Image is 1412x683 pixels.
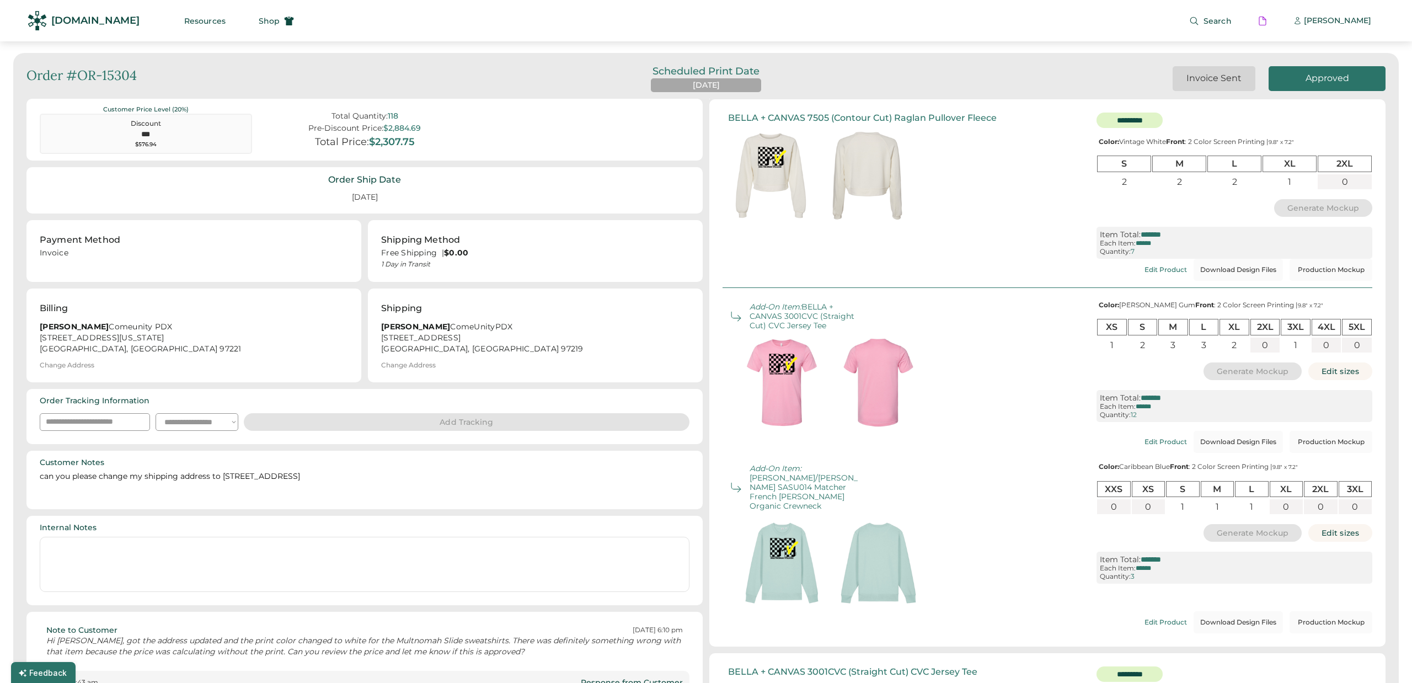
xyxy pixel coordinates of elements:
div: M [1201,481,1234,497]
div: 1 Day in Transit [381,260,689,269]
div: BELLA + CANVAS 3001CVC (Straight Cut) CVC Jersey Tee [728,666,977,677]
div: 0 [1304,499,1338,514]
div: Invoice Sent [1186,72,1242,84]
div: [PERSON_NAME]/[PERSON_NAME] SASU014 Matcher French [PERSON_NAME] Organic Crewneck [750,464,860,510]
button: Edit sizes [1308,524,1372,542]
div: Total Price: [315,136,369,148]
div: [DATE] [693,80,720,91]
font: 9.8" x 7.2" [1269,138,1294,146]
div: XS [1132,481,1165,497]
div: $576.94 [47,141,244,148]
div: M [1158,319,1188,335]
div: 4XL [1312,319,1341,335]
div: 7 [1131,248,1135,255]
img: Rendered Logo - Screens [28,11,47,30]
div: Comeunity PDX [STREET_ADDRESS][US_STATE] [GEOGRAPHIC_DATA], [GEOGRAPHIC_DATA] 97221 [40,322,348,355]
div: 2 [1152,174,1206,189]
div: [DATE] 6:10 pm [633,626,683,635]
button: Production Mockup [1290,431,1372,453]
div: Each Item: [1100,564,1136,572]
em: Add-On Item: [750,463,801,473]
div: Item Total: [1100,230,1141,239]
div: Quantity: [1100,411,1131,419]
div: Change Address [381,361,436,369]
div: 0 [1318,174,1372,189]
div: XL [1263,156,1317,172]
div: XL [1220,319,1249,335]
div: Scheduled Print Date [637,66,775,76]
div: 12 [1131,411,1137,419]
span: Shop [259,17,280,25]
div: Invoice [40,248,348,262]
img: generate-image [830,334,927,431]
button: Download Design Files [1194,431,1283,453]
div: 0 [1132,499,1165,514]
span: Search [1204,17,1232,25]
div: 118 [388,111,398,121]
div: 2 [1128,338,1158,353]
div: 0 [1342,338,1372,353]
div: 1 [1235,499,1269,514]
div: XL [1270,481,1303,497]
div: M [1152,156,1206,172]
div: 3XL [1281,319,1311,335]
div: 3 [1158,338,1188,353]
div: 0 [1097,499,1131,514]
strong: Front [1170,462,1189,471]
div: Each Item: [1100,239,1136,247]
div: 3 [1189,338,1219,353]
div: Shipping [381,302,422,315]
div: Edit Product [1144,618,1187,626]
div: 1 [1263,174,1317,189]
strong: Front [1195,301,1214,309]
div: 0 [1312,338,1341,353]
div: 1 [1097,338,1127,353]
strong: Color: [1099,137,1119,146]
div: 3 [1131,573,1135,580]
strong: Front [1166,137,1185,146]
img: generate-image [734,515,830,611]
div: Internal Notes [40,522,97,533]
button: Resources [171,10,239,32]
div: Total Quantity: [331,111,388,121]
div: BELLA + CANVAS 7505 (Contour Cut) Raglan Pullover Fleece [728,113,997,123]
div: S [1166,481,1200,497]
iframe: Front Chat [1360,633,1407,681]
div: Item Total: [1100,555,1141,564]
div: Order Tracking Information [40,396,149,407]
div: 0 [1250,338,1280,353]
div: Item Total: [1100,393,1141,403]
div: Billing [40,302,68,315]
font: 9.8" x 7.2" [1272,463,1298,471]
div: Edit Product [1144,438,1187,446]
div: 2XL [1304,481,1338,497]
div: ComeUnityPDX [STREET_ADDRESS] [GEOGRAPHIC_DATA], [GEOGRAPHIC_DATA] 97219 [381,322,689,355]
div: 2 [1097,174,1151,189]
div: Payment Method [40,233,120,247]
strong: [PERSON_NAME] [40,322,109,332]
div: Customer Price Level (20%) [40,105,252,114]
div: [PERSON_NAME] Gum : 2 Color Screen Printing | [1097,301,1372,309]
div: Customer Notes [40,457,104,468]
button: Production Mockup [1290,259,1372,281]
div: XXS [1097,481,1131,497]
button: Shop [245,10,307,32]
img: generate-image [723,127,819,224]
div: 2XL [1250,319,1280,335]
div: 3XL [1339,481,1372,497]
div: S [1097,156,1151,172]
strong: $0.00 [444,248,468,258]
div: 1 [1166,499,1200,514]
div: Hi [PERSON_NAME], got the address updated and the print color changed to white for the Multnomah ... [46,636,683,657]
div: Approved [1282,72,1372,84]
div: 0 [1339,499,1372,514]
div: Note to Customer [46,625,117,636]
div: Order Ship Date [328,174,401,186]
div: Each Item: [1100,403,1136,410]
div: Order #OR-15304 [26,66,137,85]
div: Discount [47,119,244,129]
img: generate-image [830,515,927,611]
div: $2,884.69 [383,124,421,133]
div: $2,307.75 [369,136,415,148]
div: BELLA + CANVAS 3001CVC (Straight Cut) CVC Jersey Tee [750,302,860,330]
